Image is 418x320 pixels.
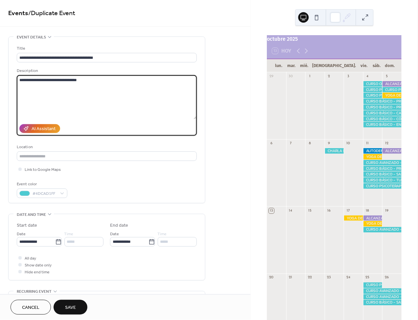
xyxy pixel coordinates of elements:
[11,300,51,315] button: Cancel
[383,148,402,154] div: ALCANZAR LA UNICIDAD CON EL ALMA SUPERIOR - CÓRDOBA
[17,181,66,188] div: Event color
[25,262,52,269] span: Show date only
[346,276,351,281] div: 24
[384,208,389,213] div: 19
[308,208,313,213] div: 15
[289,74,293,79] div: 30
[383,81,402,87] div: ALCANZAR LA UNICIDAD CON EL ALMA SUPERIOR - CHACO
[110,222,128,229] div: End date
[363,171,402,177] div: CURSO BÁSICO - SANTIAGO DEL ESTERO
[363,99,402,104] div: CURSO BÁSICO - PROV. DE BUENOS AIRES-ZONA NORTE
[363,122,402,127] div: CURSO BÁSICO - ENTRE RIOS
[28,7,75,20] span: / Duplicate Event
[33,191,57,197] span: #4DCAD1FF
[363,104,402,110] div: CURSO BÁSICO - PROV. DE BUENOS AIRES
[22,305,39,311] span: Cancel
[8,7,28,20] a: Events
[384,74,389,79] div: 5
[54,300,87,315] button: Save
[363,177,402,183] div: CURSO BÁSICO - TUCUMAN
[363,154,383,160] div: YOGA DEL SUPER CEREBRO -SALTA
[17,288,52,295] span: Recurring event
[25,255,36,262] span: All day
[327,74,332,79] div: 2
[285,59,298,72] div: mar.
[308,276,313,281] div: 22
[346,141,351,146] div: 10
[363,183,402,189] div: CURSO PSICOTERAPIA - SALTA
[363,300,402,306] div: CURSO BÁSICO - SAN JUAN
[363,116,402,122] div: CURSO BÁSICO - CÓRDOBA
[344,216,363,221] div: YOGA DEL SUPER CEREBRO -PROVINCIA DE BS. AS. - ZONA NORTE
[363,87,383,93] div: CURSO PSICOTERAPIA - CHACO
[346,208,351,213] div: 17
[311,59,358,72] div: [DEMOGRAPHIC_DATA].
[272,59,285,72] div: lun.
[19,124,60,133] button: AI Assistant
[363,81,383,87] div: CURSO ONLINE DE AUTOSANACION PRANICA DE MCKS
[269,141,274,146] div: 6
[65,305,76,311] span: Save
[383,93,402,98] div: YOGA DEL SUPER CEREBRO -SANTA FE
[363,148,383,154] div: AUTODEFENSA PSÍQUICA - CORDOBA
[298,59,311,72] div: mié.
[365,208,370,213] div: 18
[17,231,26,238] span: Date
[17,67,196,74] div: Description
[32,126,56,133] div: AI Assistant
[17,211,46,218] span: Date and time
[64,231,74,238] span: Time
[371,59,383,72] div: sáb.
[308,74,313,79] div: 1
[17,144,196,150] div: Location
[363,160,402,166] div: CURSO AVANZADO - SANTA FE
[158,231,167,238] span: Time
[346,74,351,79] div: 3
[365,141,370,146] div: 11
[363,227,402,233] div: CURSO AVANZADO - SANTA FE
[325,148,344,154] div: CHARLA INTRODUCTORIA DE SANACIÓN PRÁNICA DE MCKS - BS. AS.
[267,35,402,43] div: octubre 2025
[365,276,370,281] div: 25
[25,269,50,276] span: Hide end time
[363,166,402,171] div: CURSO BÁSICO - PROV. DE BUENOS AIRES-ZONA OESTE
[308,141,313,146] div: 8
[25,167,61,173] span: Link to Google Maps
[327,141,332,146] div: 9
[289,276,293,281] div: 21
[327,208,332,213] div: 16
[17,222,37,229] div: Start date
[17,34,46,41] span: Event details
[269,74,274,79] div: 29
[363,221,383,227] div: YOGA DEL SUPER CEREBRO -SANTIAGO DEL ESTERO
[289,208,293,213] div: 14
[269,208,274,213] div: 13
[363,288,402,294] div: CURSO AVANZADO - BUENOS AIRES
[289,141,293,146] div: 7
[327,276,332,281] div: 23
[384,141,389,146] div: 12
[365,74,370,79] div: 4
[383,87,402,93] div: CURSO PSICOTERAPIA - PCIA. BS. AS. ZONA OESTE
[384,276,389,281] div: 26
[363,93,383,98] div: CURSO PSICOTERAPIA - SANTA FE
[363,110,402,116] div: CURSO BÁSICO - CATAMARCA
[358,59,371,72] div: vie.
[17,45,196,52] div: Title
[363,283,383,288] div: CURSO PSICOTERAPIA - PCIA. BS. AS. ZONA NORTE
[383,59,397,72] div: dom.
[363,294,402,300] div: CURSO AVANZADO - SANTA FE
[110,231,119,238] span: Date
[363,216,383,221] div: ALCANZAR LA UNICIDAD CON EL ALMA SUPERIOR - CABA
[269,276,274,281] div: 20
